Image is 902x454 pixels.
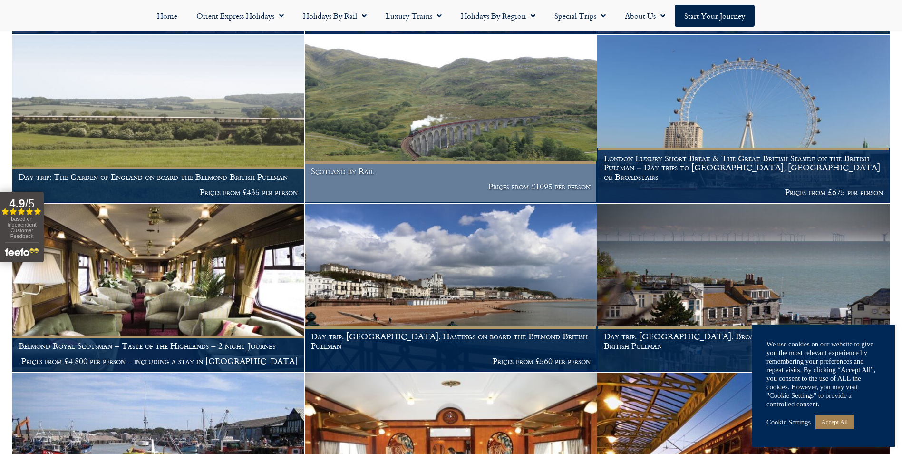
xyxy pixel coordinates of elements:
h1: Scotland by Rail [311,167,591,176]
a: Belmond Royal Scotsman – Taste of the Highlands – 2 night Journey Prices from £4,800 per person -... [12,204,305,372]
h1: London Luxury Short Break & The Great British Seaside on the British Pullman – Day trips to [GEOG... [604,154,883,182]
a: About Us [615,5,675,27]
p: Prices from £1095 per person [311,182,591,191]
a: Cookie Settings [766,418,811,426]
a: Orient Express Holidays [187,5,293,27]
a: Start your Journey [675,5,755,27]
div: We use cookies on our website to give you the most relevant experience by remembering your prefer... [766,340,881,408]
a: Holidays by Region [451,5,545,27]
a: Holidays by Rail [293,5,376,27]
h1: Day trip: [GEOGRAPHIC_DATA]: Hastings on board the Belmond British Pullman [311,332,591,350]
a: London Luxury Short Break & The Great British Seaside on the British Pullman – Day trips to [GEOG... [597,35,890,203]
h1: Day trip: The Garden of England on board the Belmond British Pullman [19,172,298,182]
nav: Menu [5,5,897,27]
p: Prices from £4,800 per person - including a stay in [GEOGRAPHIC_DATA] [19,356,298,366]
p: Prices from £435 per person [19,188,298,197]
a: Day trip: The Garden of England on board the Belmond British Pullman Prices from £435 per person [12,35,305,203]
a: Day trip: [GEOGRAPHIC_DATA]: Hastings on board the Belmond British Pullman Prices from £560 per p... [305,204,598,372]
a: Special Trips [545,5,615,27]
a: Accept All [815,415,854,429]
a: Luxury Trains [376,5,451,27]
p: Prices from £675 per person [604,188,883,197]
h1: Day trip: [GEOGRAPHIC_DATA]: Broadstairs on board the Belmond British Pullman [604,332,883,350]
p: Prices from £560 per person [311,356,591,366]
a: Scotland by Rail Prices from £1095 per person [305,35,598,203]
h1: Belmond Royal Scotsman – Taste of the Highlands – 2 night Journey [19,341,298,351]
a: Day trip: [GEOGRAPHIC_DATA]: Broadstairs on board the Belmond British Pullman Prices from £560 pe... [597,204,890,372]
a: Home [147,5,187,27]
p: Prices from £560 per person [604,356,883,366]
